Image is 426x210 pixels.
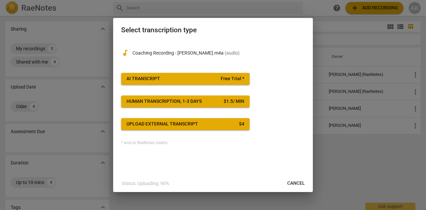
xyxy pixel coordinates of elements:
div: $ 1.5 / min [224,98,244,105]
div: $ 4 [239,121,244,127]
div: AI Transcript [126,76,160,82]
h2: Select transcription type [121,26,305,34]
button: Upload external transcript$4 [121,118,250,130]
span: Cancel [287,180,305,187]
span: ( audio ) [225,50,240,56]
p: Coaching Recording - Anita Kaur.m4a(audio) [132,50,305,57]
span: Free Trial * [221,76,244,82]
p: Status: Uploading: 90% [122,180,169,187]
button: Cancel [282,177,310,189]
button: AI TranscriptFree Trial * [121,73,250,85]
div: * and/or RaeNotes credits [121,141,305,145]
div: Human transcription, 1-3 days [126,98,202,105]
span: audiotrack [121,49,129,57]
div: Upload external transcript [126,121,198,127]
button: Human transcription, 1-3 days$1.5/ min [121,96,250,107]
